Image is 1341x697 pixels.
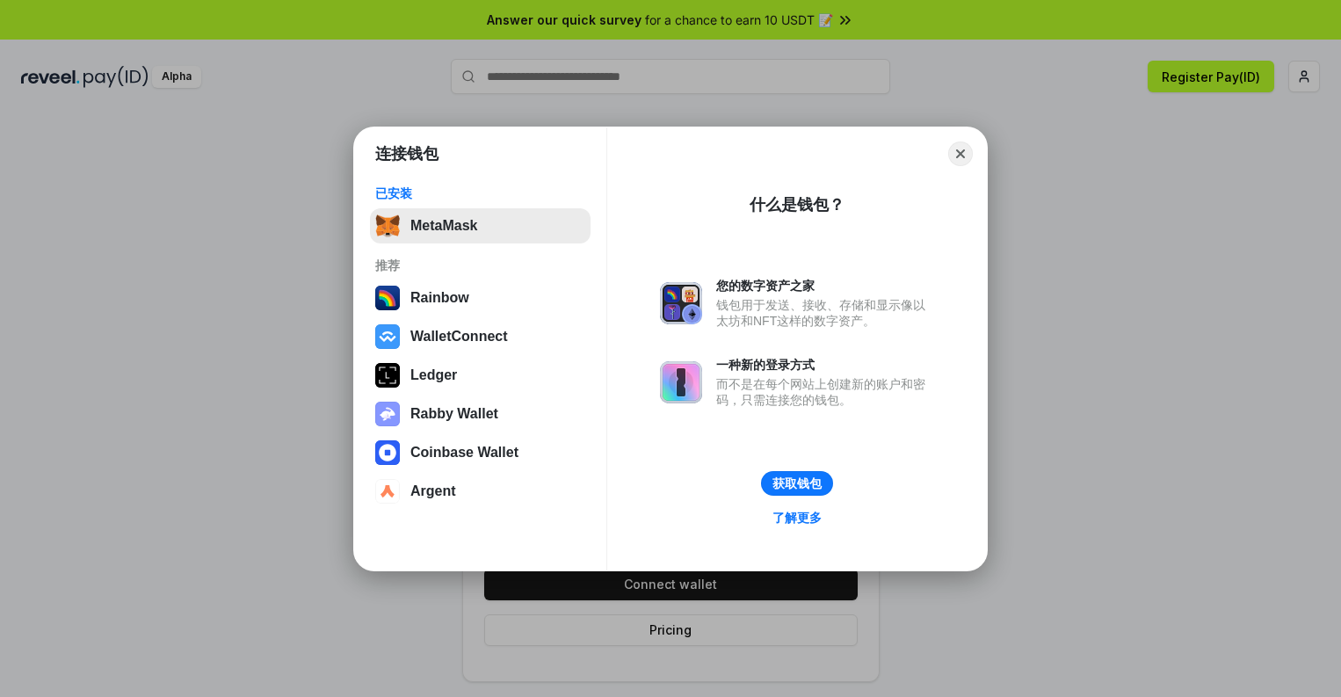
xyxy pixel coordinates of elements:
div: Rainbow [410,290,469,306]
img: svg+xml,%3Csvg%20xmlns%3D%22http%3A%2F%2Fwww.w3.org%2F2000%2Fsvg%22%20width%3D%2228%22%20height%3... [375,363,400,388]
div: Ledger [410,367,457,383]
div: 而不是在每个网站上创建新的账户和密码，只需连接您的钱包。 [716,376,934,408]
div: Argent [410,483,456,499]
button: Argent [370,474,591,509]
button: Ledger [370,358,591,393]
div: 一种新的登录方式 [716,357,934,373]
img: svg+xml,%3Csvg%20xmlns%3D%22http%3A%2F%2Fwww.w3.org%2F2000%2Fsvg%22%20fill%3D%22none%22%20viewBox... [660,282,702,324]
div: 已安装 [375,185,585,201]
div: 钱包用于发送、接收、存储和显示像以太坊和NFT这样的数字资产。 [716,297,934,329]
div: WalletConnect [410,329,508,345]
button: Close [948,142,973,166]
div: Rabby Wallet [410,406,498,422]
a: 了解更多 [762,506,832,529]
div: 什么是钱包？ [750,194,844,215]
button: MetaMask [370,208,591,243]
div: Coinbase Wallet [410,445,518,461]
div: 获取钱包 [772,476,822,491]
button: Rainbow [370,280,591,316]
div: MetaMask [410,218,477,234]
div: 您的数字资产之家 [716,278,934,294]
div: 了解更多 [772,510,822,526]
img: svg+xml,%3Csvg%20xmlns%3D%22http%3A%2F%2Fwww.w3.org%2F2000%2Fsvg%22%20fill%3D%22none%22%20viewBox... [660,361,702,403]
img: svg+xml,%3Csvg%20width%3D%2228%22%20height%3D%2228%22%20viewBox%3D%220%200%2028%2028%22%20fill%3D... [375,479,400,504]
img: svg+xml,%3Csvg%20xmlns%3D%22http%3A%2F%2Fwww.w3.org%2F2000%2Fsvg%22%20fill%3D%22none%22%20viewBox... [375,402,400,426]
div: 推荐 [375,258,585,273]
h1: 连接钱包 [375,143,439,164]
img: svg+xml,%3Csvg%20fill%3D%22none%22%20height%3D%2233%22%20viewBox%3D%220%200%2035%2033%22%20width%... [375,214,400,238]
button: 获取钱包 [761,471,833,496]
button: WalletConnect [370,319,591,354]
button: Rabby Wallet [370,396,591,432]
img: svg+xml,%3Csvg%20width%3D%2228%22%20height%3D%2228%22%20viewBox%3D%220%200%2028%2028%22%20fill%3D... [375,324,400,349]
img: svg+xml,%3Csvg%20width%3D%22120%22%20height%3D%22120%22%20viewBox%3D%220%200%20120%20120%22%20fil... [375,286,400,310]
img: svg+xml,%3Csvg%20width%3D%2228%22%20height%3D%2228%22%20viewBox%3D%220%200%2028%2028%22%20fill%3D... [375,440,400,465]
button: Coinbase Wallet [370,435,591,470]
